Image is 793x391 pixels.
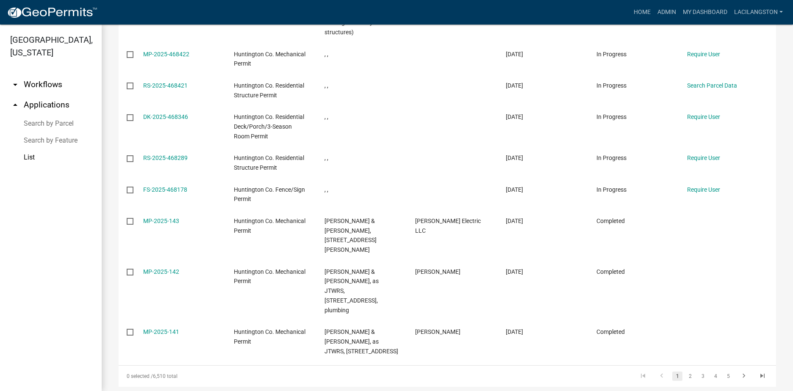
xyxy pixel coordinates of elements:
[687,51,720,58] a: Require User
[687,113,720,120] a: Require User
[596,328,625,335] span: Completed
[687,186,720,193] a: Require User
[754,372,771,381] a: go to last page
[234,154,304,171] span: Huntington Co. Residential Structure Permit
[143,113,188,120] a: DK-2025-468346
[679,4,731,20] a: My Dashboard
[10,100,20,110] i: arrow_drop_up
[234,113,304,140] span: Huntington Co. Residential Deck/Porch/3-Season Room Permit
[654,372,670,381] a: go to previous page
[234,51,305,67] span: Huntington Co. Mechanical Permit
[234,82,304,99] span: Huntington Co. Residential Structure Permit
[596,218,625,224] span: Completed
[685,372,695,381] a: 2
[710,372,721,381] a: 4
[672,372,682,381] a: 1
[143,51,189,58] a: MP-2025-468422
[127,373,153,379] span: 0 selected /
[324,186,328,193] span: , ,
[596,82,627,89] span: In Progress
[687,82,737,89] a: Search Parcel Data
[415,268,460,275] span: Kim Hostetler
[736,372,752,381] a: go to next page
[324,268,379,314] span: Hoffman, Thomas A & Margie E Moran, as JTWRS, 1919 N Etna Rd, plumbing
[731,4,786,20] a: LaciLangston
[143,268,179,275] a: MP-2025-142
[723,372,733,381] a: 5
[630,4,654,20] a: Home
[143,218,179,224] a: MP-2025-143
[596,268,625,275] span: Completed
[506,82,523,89] span: 08/24/2025
[684,369,696,383] li: page 2
[415,218,481,234] span: Carl Burman Electric LLC
[324,82,328,89] span: , ,
[506,51,523,58] span: 08/24/2025
[506,218,523,224] span: 08/22/2025
[506,113,523,120] span: 08/24/2025
[234,218,305,234] span: Huntington Co. Mechanical Permit
[143,186,187,193] a: FS-2025-468178
[506,268,523,275] span: 08/22/2025
[234,328,305,345] span: Huntington Co. Mechanical Permit
[698,372,708,381] a: 3
[234,268,305,285] span: Huntington Co. Mechanical Permit
[143,82,188,89] a: RS-2025-468421
[324,328,398,355] span: Hoffman, Thomas A & Margie E Moran, as JTWRS, 1919 N Etna Rd, electrical
[687,154,720,161] a: Require User
[596,154,627,161] span: In Progress
[234,186,305,203] span: Huntington Co. Fence/Sign Permit
[324,154,328,161] span: , ,
[596,113,627,120] span: In Progress
[722,369,735,383] li: page 5
[324,51,328,58] span: , ,
[506,328,523,335] span: 08/22/2025
[506,154,523,161] span: 08/23/2025
[596,186,627,193] span: In Progress
[415,328,460,335] span: Kim Hostetler
[654,4,679,20] a: Admin
[324,113,328,120] span: , ,
[506,186,523,193] span: 08/23/2025
[635,372,651,381] a: go to first page
[696,369,709,383] li: page 3
[324,218,377,253] span: Brown, Aaron D & Kimberly J, 524 S Clifton St, electrical
[709,369,722,383] li: page 4
[10,80,20,90] i: arrow_drop_down
[143,154,188,161] a: RS-2025-468289
[596,51,627,58] span: In Progress
[119,366,378,387] div: 6,510 total
[143,328,179,335] a: MP-2025-141
[671,369,684,383] li: page 1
